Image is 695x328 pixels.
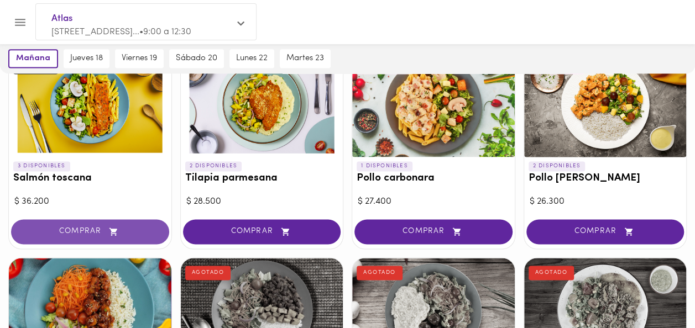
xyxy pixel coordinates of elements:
div: $ 26.300 [530,195,681,208]
div: AGOTADO [185,266,231,280]
button: COMPRAR [183,219,341,244]
span: COMPRAR [540,227,671,236]
div: $ 27.400 [358,195,509,208]
div: $ 36.200 [14,195,166,208]
span: [STREET_ADDRESS]... • 9:00 a 12:30 [51,28,191,36]
div: Salmón toscana [9,52,171,157]
button: COMPRAR [11,219,169,244]
h3: Tilapia parmesana [185,173,339,184]
button: jueves 18 [64,49,109,68]
div: Tilapia parmesana [181,52,343,157]
div: AGOTADO [357,266,403,280]
span: viernes 19 [122,54,157,64]
p: 2 DISPONIBLES [529,161,586,171]
p: 1 DISPONIBLES [357,161,412,171]
button: COMPRAR [354,219,513,244]
span: COMPRAR [197,227,327,236]
h3: Pollo [PERSON_NAME] [529,173,682,184]
div: AGOTADO [529,266,574,280]
button: Menu [7,9,34,36]
span: martes 23 [286,54,324,64]
button: martes 23 [280,49,331,68]
span: sábado 20 [176,54,217,64]
span: lunes 22 [236,54,268,64]
p: 2 DISPONIBLES [185,161,242,171]
p: 3 DISPONIBLES [13,161,70,171]
button: mañana [8,49,58,68]
h3: Pollo carbonara [357,173,510,184]
button: sábado 20 [169,49,224,68]
iframe: Messagebird Livechat Widget [631,264,684,317]
div: Pollo Tikka Massala [524,52,687,157]
span: COMPRAR [25,227,155,236]
button: viernes 19 [115,49,164,68]
div: Pollo carbonara [352,52,515,157]
span: jueves 18 [70,54,103,64]
button: lunes 22 [229,49,274,68]
span: mañana [16,54,50,64]
span: COMPRAR [368,227,499,236]
span: Atlas [51,12,229,26]
div: $ 28.500 [186,195,338,208]
h3: Salmón toscana [13,173,167,184]
button: COMPRAR [526,219,684,244]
